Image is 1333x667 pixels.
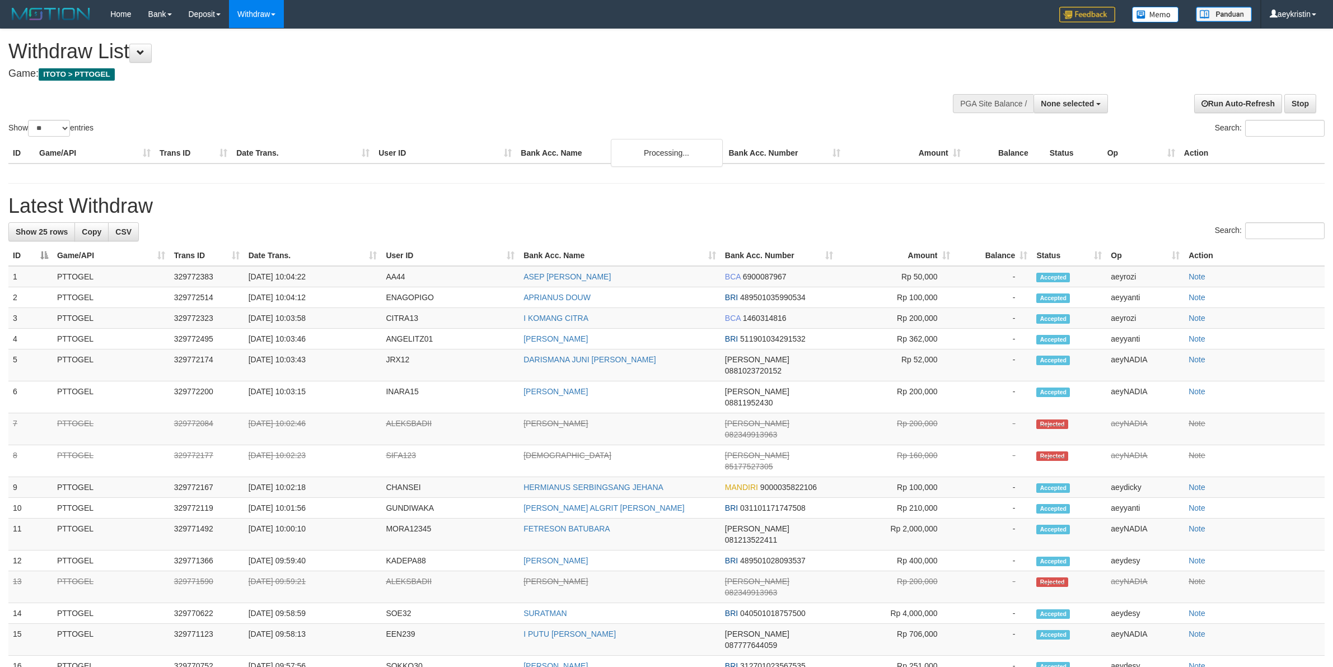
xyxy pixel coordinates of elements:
a: Note [1189,609,1205,618]
td: aeyNADIA [1106,571,1184,603]
td: PTTOGEL [53,551,170,571]
td: aeyyanti [1106,287,1184,308]
td: [DATE] 10:04:12 [244,287,382,308]
td: EEN239 [381,624,519,656]
td: [DATE] 10:03:46 [244,329,382,349]
span: Copy 087777644059 to clipboard [725,641,777,650]
td: 14 [8,603,53,624]
span: [PERSON_NAME] [725,419,789,428]
td: 11 [8,519,53,551]
img: MOTION_logo.png [8,6,93,22]
td: Rp 200,000 [838,413,955,445]
span: Copy 6900087967 to clipboard [743,272,787,281]
a: Note [1189,629,1205,638]
td: aeyNADIA [1106,381,1184,413]
td: [DATE] 09:58:13 [244,624,382,656]
td: aeyrozi [1106,266,1184,287]
td: [DATE] 10:03:15 [244,381,382,413]
a: DARISMANA JUNI [PERSON_NAME] [523,355,656,364]
td: Rp 50,000 [838,266,955,287]
span: Copy 1460314816 to clipboard [743,314,787,323]
td: CITRA13 [381,308,519,329]
span: Accepted [1036,314,1070,324]
a: FETRESON BATUBARA [523,524,610,533]
a: [PERSON_NAME] [523,556,588,565]
td: PTTOGEL [53,266,170,287]
td: Rp 200,000 [838,308,955,329]
td: 329771590 [170,571,244,603]
span: Copy 08811952430 to clipboard [725,398,773,407]
td: 329772177 [170,445,244,477]
td: PTTOGEL [53,477,170,498]
a: CSV [108,222,139,241]
a: [DEMOGRAPHIC_DATA] [523,451,611,460]
span: Copy 489501028093537 to clipboard [740,556,806,565]
span: BRI [725,609,738,618]
td: 329771123 [170,624,244,656]
img: Button%20Memo.svg [1132,7,1179,22]
td: - [955,308,1032,329]
td: GUNDIWAKA [381,498,519,519]
label: Search: [1215,222,1325,239]
label: Search: [1215,120,1325,137]
td: Rp 400,000 [838,551,955,571]
td: SIFA123 [381,445,519,477]
th: Balance: activate to sort column ascending [955,245,1032,266]
a: Stop [1284,94,1316,113]
td: PTTOGEL [53,445,170,477]
td: PTTOGEL [53,349,170,381]
span: Copy [82,227,101,236]
td: aeyNADIA [1106,624,1184,656]
a: ASEP [PERSON_NAME] [523,272,611,281]
a: I KOMANG CITRA [523,314,588,323]
td: 329772119 [170,498,244,519]
input: Search: [1245,222,1325,239]
td: PTTOGEL [53,413,170,445]
td: 329772084 [170,413,244,445]
th: Balance [965,143,1045,164]
td: Rp 706,000 [838,624,955,656]
span: [PERSON_NAME] [725,387,789,396]
td: Rp 100,000 [838,477,955,498]
td: [DATE] 10:02:23 [244,445,382,477]
th: Op [1103,143,1180,164]
button: None selected [1033,94,1108,113]
th: Op: activate to sort column ascending [1106,245,1184,266]
th: User ID: activate to sort column ascending [381,245,519,266]
td: 6 [8,381,53,413]
td: [DATE] 10:03:58 [244,308,382,329]
span: MANDIRI [725,483,758,492]
td: aeydicky [1106,477,1184,498]
a: [PERSON_NAME] ALGRIT [PERSON_NAME] [523,503,685,512]
td: aeyNADIA [1106,519,1184,551]
td: aeyNADIA [1106,413,1184,445]
td: 4 [8,329,53,349]
td: - [955,624,1032,656]
span: Accepted [1036,525,1070,534]
td: PTTOGEL [53,381,170,413]
th: Bank Acc. Number: activate to sort column ascending [721,245,838,266]
a: Note [1189,503,1205,512]
td: KADEPA88 [381,551,519,571]
th: User ID [374,143,516,164]
td: AA44 [381,266,519,287]
td: [DATE] 10:02:18 [244,477,382,498]
td: - [955,551,1032,571]
a: [PERSON_NAME] [523,387,588,396]
span: Rejected [1036,577,1068,587]
td: - [955,477,1032,498]
td: - [955,349,1032,381]
span: Copy 9000035822106 to clipboard [760,483,817,492]
span: BRI [725,293,738,302]
td: PTTOGEL [53,308,170,329]
td: 3 [8,308,53,329]
input: Search: [1245,120,1325,137]
a: Note [1189,355,1205,364]
a: Show 25 rows [8,222,75,241]
th: ID [8,143,35,164]
td: CHANSEI [381,477,519,498]
td: - [955,519,1032,551]
a: Note [1189,577,1205,586]
td: PTTOGEL [53,287,170,308]
select: Showentries [28,120,70,137]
